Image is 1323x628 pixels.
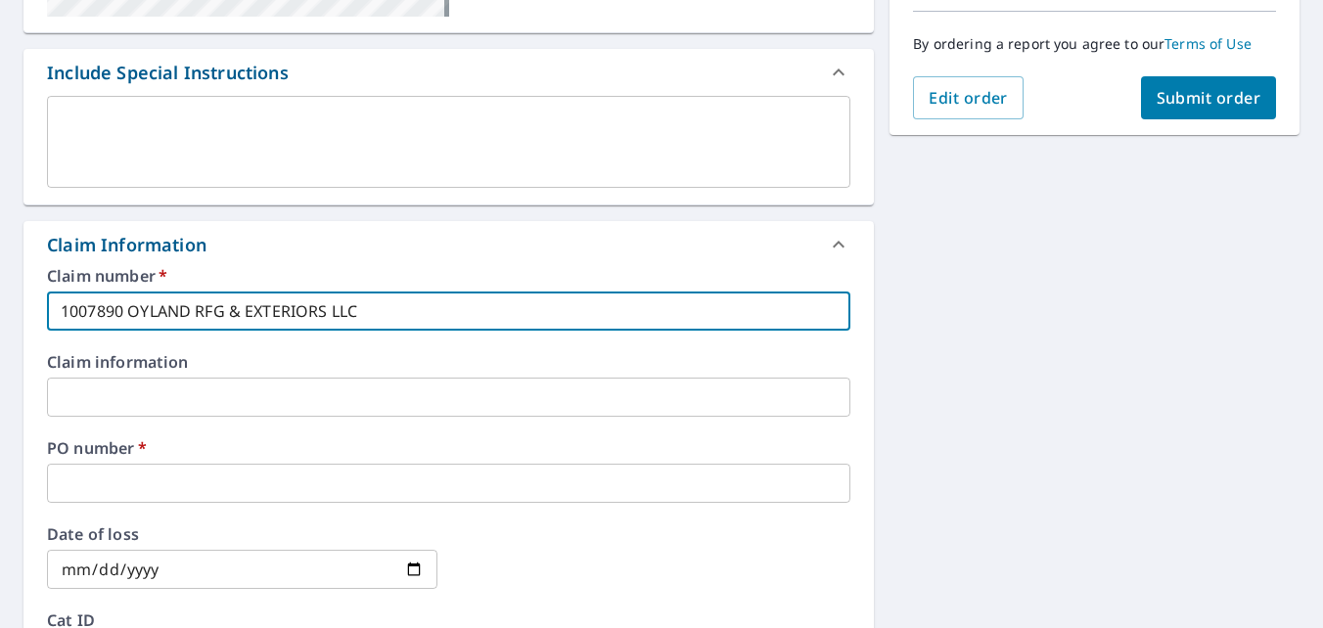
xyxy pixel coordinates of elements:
label: Claim number [47,268,850,284]
label: Cat ID [47,612,850,628]
label: PO number [47,440,850,456]
span: Edit order [929,87,1008,109]
button: Submit order [1141,76,1277,119]
p: By ordering a report you agree to our [913,35,1276,53]
div: Claim Information [23,221,874,268]
button: Edit order [913,76,1024,119]
div: Include Special Instructions [23,49,874,96]
span: Submit order [1157,87,1261,109]
a: Terms of Use [1164,34,1252,53]
div: Include Special Instructions [47,60,289,86]
label: Claim information [47,354,850,370]
label: Date of loss [47,526,437,542]
div: Claim Information [47,232,206,258]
